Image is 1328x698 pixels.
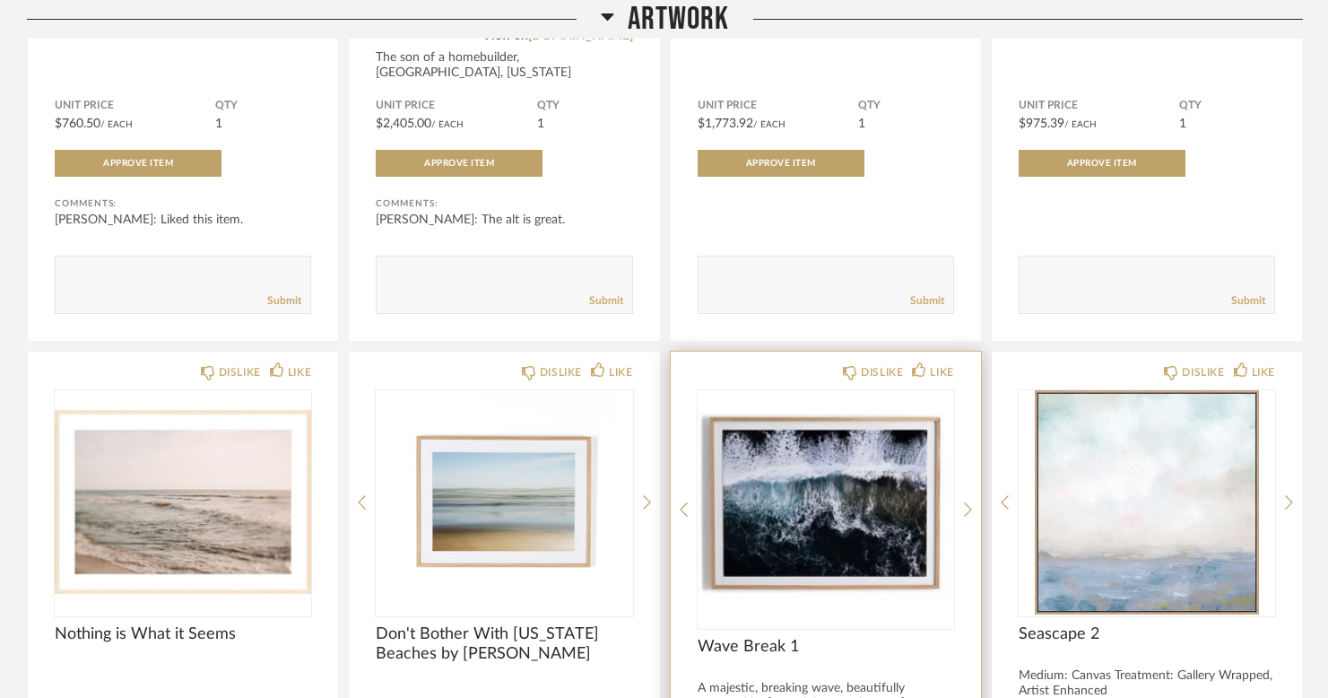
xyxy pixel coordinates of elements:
span: Nothing is What it Seems [55,624,311,644]
a: [DOMAIN_NAME] [528,30,633,42]
span: Approve Item [424,159,494,168]
button: Approve Item [1019,150,1185,177]
span: $975.39 [1019,118,1064,130]
div: LIKE [930,363,953,381]
span: Approve Item [746,159,816,168]
div: The son of a homebuilder, [GEOGRAPHIC_DATA], [US_STATE][DEMOGRAPHIC_DATA] painter and sculptor [P... [376,50,632,111]
span: / Each [431,120,464,129]
span: 1 [858,118,865,130]
span: $2,405.00 [376,118,431,130]
img: undefined [55,390,311,615]
span: Wave Break 1 [698,637,954,657]
button: Approve Item [376,150,542,177]
span: 1 [537,118,544,130]
a: Submit [1231,293,1265,309]
span: Don't Bother With [US_STATE] Beaches by [PERSON_NAME] [376,624,632,664]
div: DISLIKE [861,363,903,381]
span: 1 [1179,118,1186,130]
div: DISLIKE [1182,363,1224,381]
span: Unit Price [376,99,536,113]
a: Submit [589,293,623,309]
span: QTY [215,99,311,113]
a: Submit [267,293,301,309]
span: Approve Item [103,159,173,168]
span: / Each [100,120,133,129]
div: DISLIKE [540,363,582,381]
div: 0 [698,390,954,615]
div: Comments: [55,195,311,213]
div: [PERSON_NAME]: The alt is great. [376,211,632,229]
img: undefined [1019,390,1275,615]
span: $760.50 [55,118,100,130]
div: LIKE [609,363,632,381]
span: Unit Price [1019,99,1179,113]
span: / Each [753,120,786,129]
span: QTY [537,99,633,113]
div: LIKE [288,363,311,381]
span: 1 [215,118,222,130]
div: LIKE [1252,363,1275,381]
span: $1,773.92 [698,118,753,130]
span: Unit Price [55,99,215,113]
div: [PERSON_NAME]: Liked this item. [55,211,311,229]
img: undefined [376,390,632,615]
div: Comments: [376,195,632,213]
span: Seascape 2 [1019,624,1275,644]
span: / Each [1064,120,1097,129]
span: Approve Item [1067,159,1137,168]
div: DISLIKE [219,363,261,381]
img: undefined [698,390,954,615]
span: View on [482,30,528,42]
button: Approve Item [698,150,864,177]
span: Unit Price [698,99,858,113]
span: QTY [858,99,954,113]
button: Approve Item [55,150,221,177]
span: QTY [1179,99,1275,113]
a: Submit [910,293,944,309]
